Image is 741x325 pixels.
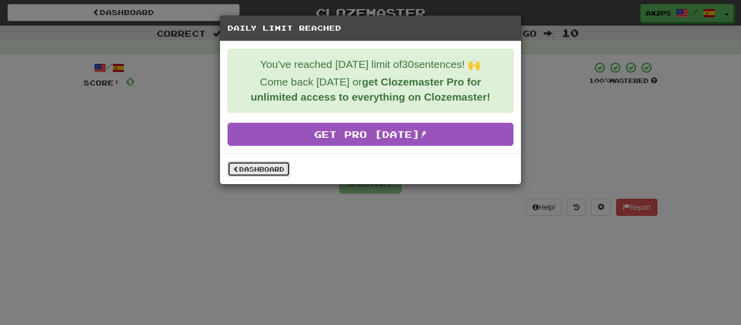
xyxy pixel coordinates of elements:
[251,76,490,103] strong: get Clozemaster Pro for unlimited access to everything on Clozemaster!
[236,57,505,72] p: You've reached [DATE] limit of 30 sentences! 🙌
[228,161,290,177] a: Dashboard
[228,23,513,33] h5: Daily Limit Reached
[228,123,513,146] a: Get Pro [DATE]!
[236,74,505,105] p: Come back [DATE] or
